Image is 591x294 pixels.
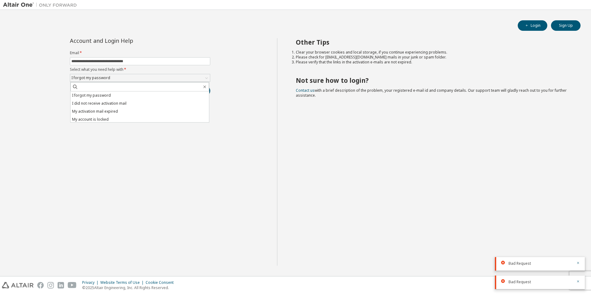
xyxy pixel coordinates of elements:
[70,75,111,81] div: I forgot my password
[518,20,547,31] button: Login
[509,280,531,284] span: Bad Request
[58,282,64,288] img: linkedin.svg
[296,76,570,84] h2: Not sure how to login?
[296,38,570,46] h2: Other Tips
[68,282,77,288] img: youtube.svg
[70,67,210,72] label: Select what you need help with
[82,280,100,285] div: Privacy
[47,282,54,288] img: instagram.svg
[296,50,570,55] li: Clear your browser cookies and local storage, if you continue experiencing problems.
[37,282,44,288] img: facebook.svg
[296,55,570,60] li: Please check for [EMAIL_ADDRESS][DOMAIN_NAME] mails in your junk or spam folder.
[296,88,567,98] span: with a brief description of the problem, your registered e-mail id and company details. Our suppo...
[70,74,210,82] div: I forgot my password
[551,20,581,31] button: Sign Up
[2,282,34,288] img: altair_logo.svg
[146,280,177,285] div: Cookie Consent
[82,285,177,290] p: © 2025 Altair Engineering, Inc. All Rights Reserved.
[509,261,531,266] span: Bad Request
[3,2,80,8] img: Altair One
[296,88,315,93] a: Contact us
[70,38,182,43] div: Account and Login Help
[296,60,570,65] li: Please verify that the links in the activation e-mails are not expired.
[70,50,210,55] label: Email
[100,280,146,285] div: Website Terms of Use
[70,91,209,99] li: I forgot my password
